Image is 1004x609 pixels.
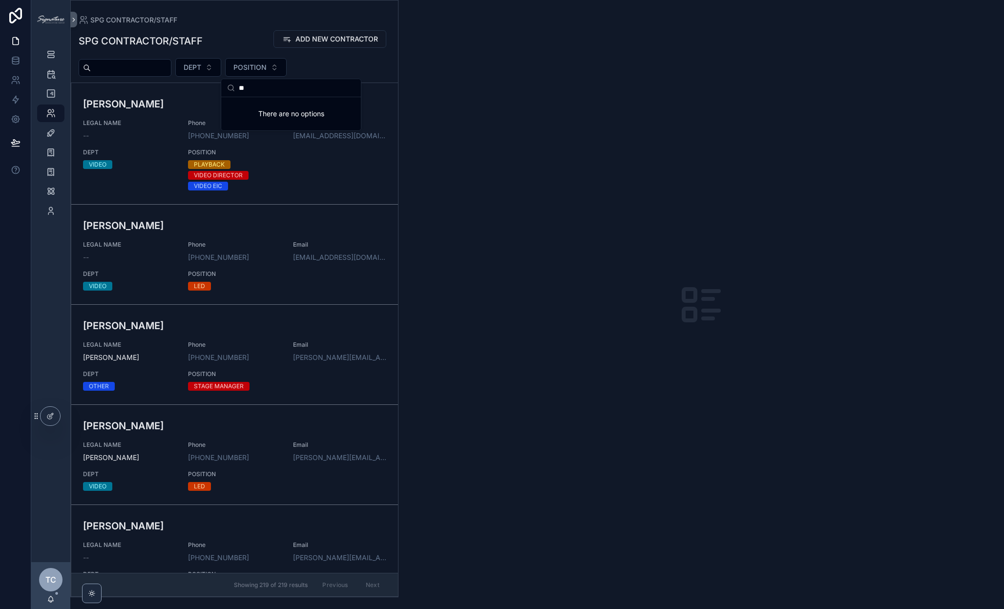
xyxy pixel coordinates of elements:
[83,252,89,262] span: --
[89,382,109,391] div: OTHER
[83,353,176,362] span: [PERSON_NAME]
[83,470,176,478] span: DEPT
[194,382,244,391] div: STAGE MANAGER
[71,505,398,605] a: [PERSON_NAME]LEGAL NAME--Phone[PHONE_NUMBER]Email[PERSON_NAME][EMAIL_ADDRESS][PERSON_NAME][DOMAIN...
[293,541,386,549] span: Email
[31,39,70,232] div: scrollable content
[90,15,177,25] span: SPG CONTRACTOR/STAFF
[188,541,281,549] span: Phone
[194,171,243,180] div: VIDEO DIRECTOR
[188,241,281,249] span: Phone
[175,58,221,77] button: Select Button
[71,205,398,305] a: [PERSON_NAME]LEGAL NAME--Phone[PHONE_NUMBER]Email[EMAIL_ADDRESS][DOMAIN_NAME]DEPTVIDEOPOSITIONLED
[79,34,203,48] h1: SPG CONTRACTOR/STAFF
[194,482,205,491] div: LED
[188,453,249,462] a: [PHONE_NUMBER]
[83,131,89,141] span: --
[89,160,106,169] div: VIDEO
[37,16,64,23] img: App logo
[293,341,386,349] span: Email
[188,131,249,141] a: [PHONE_NUMBER]
[83,270,176,278] span: DEPT
[188,119,281,127] span: Phone
[45,574,56,586] span: TC
[89,282,106,291] div: VIDEO
[188,353,249,362] a: [PHONE_NUMBER]
[293,453,386,462] a: [PERSON_NAME][EMAIL_ADDRESS][DOMAIN_NAME]
[295,34,378,44] span: ADD NEW CONTRACTOR
[83,370,176,378] span: DEPT
[194,160,225,169] div: PLAYBACK
[188,270,281,278] span: POSITION
[233,63,267,72] span: POSITION
[293,241,386,249] span: Email
[89,482,106,491] div: VIDEO
[188,148,281,156] span: POSITION
[83,553,89,563] span: --
[188,441,281,449] span: Phone
[71,405,398,505] a: [PERSON_NAME]LEGAL NAME[PERSON_NAME]Phone[PHONE_NUMBER]Email[PERSON_NAME][EMAIL_ADDRESS][DOMAIN_N...
[188,370,281,378] span: POSITION
[188,553,249,563] a: [PHONE_NUMBER]
[83,318,386,333] h3: [PERSON_NAME]
[83,119,176,127] span: LEGAL NAME
[293,553,386,563] a: [PERSON_NAME][EMAIL_ADDRESS][PERSON_NAME][DOMAIN_NAME]
[234,581,308,589] span: Showing 219 of 219 results
[71,305,398,405] a: [PERSON_NAME]LEGAL NAME[PERSON_NAME]Phone[PHONE_NUMBER]Email[PERSON_NAME][EMAIL_ADDRESS][PERSON_N...
[71,83,398,205] a: [PERSON_NAME]LEGAL NAME--Phone[PHONE_NUMBER]Email[EMAIL_ADDRESS][DOMAIN_NAME]DEPTVIDEOPOSITIONPLA...
[83,541,176,549] span: LEGAL NAME
[79,15,177,25] a: SPG CONTRACTOR/STAFF
[184,63,201,72] span: DEPT
[188,252,249,262] a: [PHONE_NUMBER]
[83,453,176,462] span: [PERSON_NAME]
[83,419,386,433] h3: [PERSON_NAME]
[83,341,176,349] span: LEGAL NAME
[221,97,361,130] div: Suggestions
[188,470,281,478] span: POSITION
[221,97,361,130] div: There are no options
[225,58,287,77] button: Select Button
[83,97,386,111] h3: [PERSON_NAME]
[188,570,281,578] span: POSITION
[83,519,386,533] h3: [PERSON_NAME]
[293,353,386,362] a: [PERSON_NAME][EMAIL_ADDRESS][PERSON_NAME][DOMAIN_NAME]
[83,218,386,233] h3: [PERSON_NAME]
[293,441,386,449] span: Email
[194,282,205,291] div: LED
[83,441,176,449] span: LEGAL NAME
[273,30,386,48] button: ADD NEW CONTRACTOR
[293,252,386,262] a: [EMAIL_ADDRESS][DOMAIN_NAME]
[83,570,176,578] span: DEPT
[293,131,386,141] a: [EMAIL_ADDRESS][DOMAIN_NAME]
[194,182,222,190] div: VIDEO EIC
[83,148,176,156] span: DEPT
[83,241,176,249] span: LEGAL NAME
[188,341,281,349] span: Phone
